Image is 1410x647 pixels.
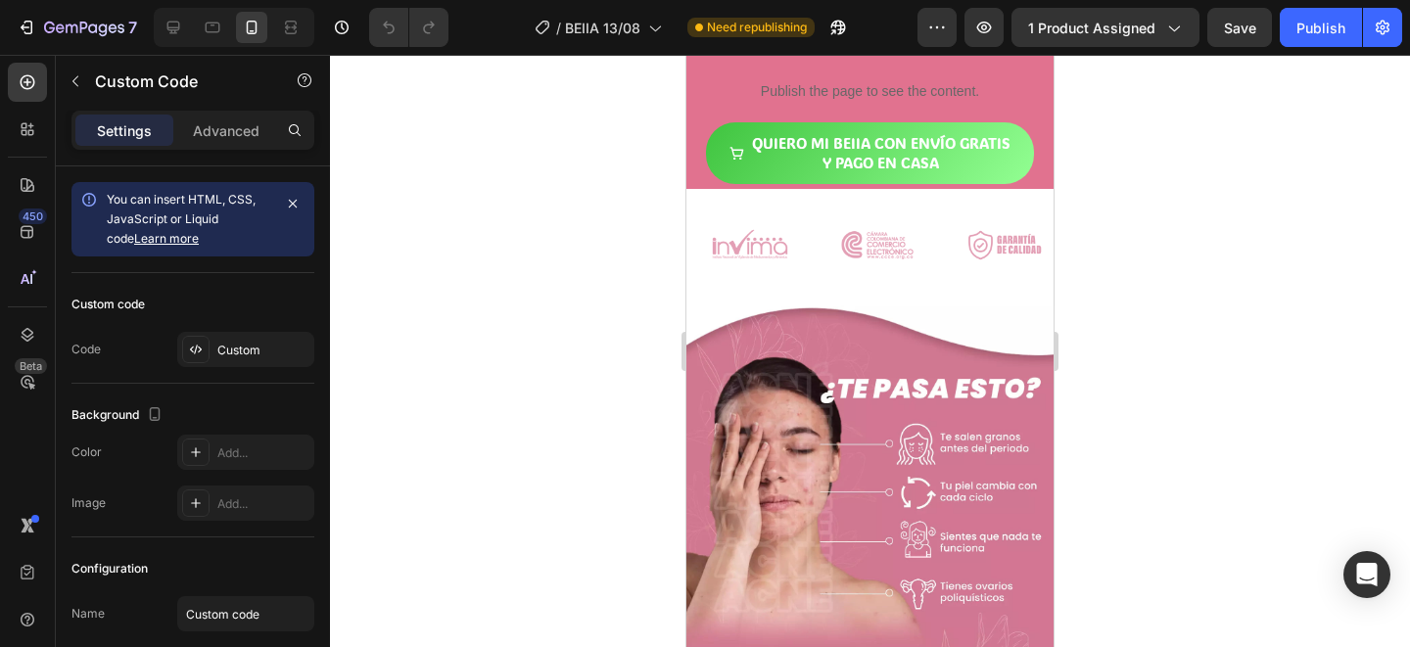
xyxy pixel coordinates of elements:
div: Publish [1296,18,1345,38]
span: / [556,18,561,38]
div: Add... [217,495,309,513]
button: Publish [1280,8,1362,47]
button: 7 [8,8,146,47]
button: Save [1207,8,1272,47]
iframe: Design area [686,55,1054,647]
a: Learn more [134,231,199,246]
div: Add... [217,444,309,462]
div: Custom code [71,296,145,313]
div: Background [71,402,166,429]
div: Beta [15,358,47,374]
span: BEIIA 13/08 [565,18,640,38]
div: Open Intercom Messenger [1343,551,1390,598]
div: Custom [217,342,309,359]
span: Save [1224,20,1256,36]
div: Image [71,494,106,512]
div: Name [71,605,105,623]
div: Color [71,443,102,461]
span: You can insert HTML, CSS, JavaScript or Liquid code [107,192,256,246]
div: Code [71,341,101,358]
p: Settings [97,120,152,141]
span: Need republishing [707,19,807,36]
span: 1 product assigned [1028,18,1155,38]
div: Configuration [71,560,148,578]
button: 1 product assigned [1011,8,1199,47]
div: Undo/Redo [369,8,448,47]
p: 7 [128,16,137,39]
p: Custom Code [95,69,261,93]
p: Advanced [193,120,259,141]
div: 450 [19,208,47,224]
